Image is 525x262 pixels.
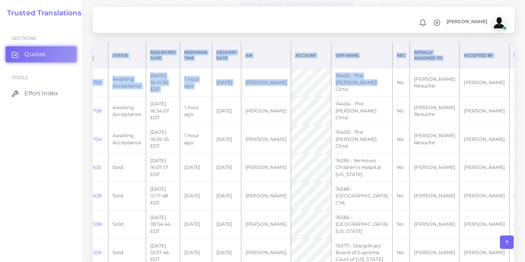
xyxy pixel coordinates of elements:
th: Delivery Date [212,43,241,68]
td: [PERSON_NAME] [410,182,460,210]
a: Trusted Translations [2,9,81,18]
td: [PERSON_NAME] [410,210,460,238]
td: [PERSON_NAME] Resuche [410,125,460,154]
td: [DATE] [212,182,241,210]
td: No [392,125,410,154]
td: No [392,97,410,125]
td: 74404 - The [PERSON_NAME] Clinic [331,97,393,125]
span: [PERSON_NAME] [447,19,488,24]
td: [PERSON_NAME] Resuche [410,68,460,96]
a: QAR126704 [74,136,102,142]
img: avatar [492,15,507,30]
td: [DATE] [180,182,212,210]
th: Status [108,43,146,68]
span: Quotes [24,50,46,58]
td: [DATE] [180,154,212,182]
td: [DATE] [212,210,241,238]
td: No [392,68,410,96]
td: [PERSON_NAME] [241,210,291,238]
td: [PERSON_NAME] [460,68,509,96]
th: Account [291,43,331,68]
th: REC [392,43,410,68]
td: [PERSON_NAME] [241,154,291,182]
td: [DATE] 16:09:55 EDT [146,125,180,154]
td: [DATE] [180,210,212,238]
td: [PERSON_NAME] [241,182,291,210]
td: [DATE] 15:17:48 EDT [146,182,180,210]
td: Awaiting Acceptance [108,97,146,125]
td: [PERSON_NAME] [410,154,460,182]
td: 74403 - The [PERSON_NAME] Clinic [331,125,393,154]
td: [DATE] [212,154,241,182]
td: [PERSON_NAME] [241,97,291,125]
th: Response Time [180,43,212,68]
th: Initially Assigned to [410,43,460,68]
td: Sold [108,154,146,182]
td: No [392,210,410,238]
a: [PERSON_NAME]avatar [443,15,509,30]
td: 74405 - The [PERSON_NAME] Clinic [331,68,393,96]
span: Effort Index [24,89,58,98]
td: 74383 - [GEOGRAPHIC_DATA] [US_STATE] [331,210,393,238]
td: [DATE] 16:34:07 EDT [146,97,180,125]
td: [PERSON_NAME] Resuche [410,97,460,125]
td: 1 hour ago [180,68,212,96]
td: [PERSON_NAME] [460,154,509,182]
td: Awaiting Acceptance [108,125,146,154]
th: Accepted by [460,43,509,68]
th: Opp Name [331,43,393,68]
td: [DATE] 16:41:36 EDT [146,68,180,96]
td: [DATE] 16:07:17 EDT [146,154,180,182]
td: [PERSON_NAME] [241,68,291,96]
th: Requested Date [146,43,180,68]
td: 74386 - [GEOGRAPHIC_DATA] CYA [331,182,393,210]
td: [PERSON_NAME] [460,182,509,210]
td: [PERSON_NAME] [460,125,509,154]
td: 1 hour ago [180,97,212,125]
td: [DATE] [212,97,241,125]
td: [PERSON_NAME] [241,125,291,154]
td: 74395 - Nemours Children's Hospital [US_STATE] [331,154,393,182]
span: Sections [12,36,36,41]
td: [DATE] [212,68,241,96]
td: [DATE] [212,125,241,154]
td: [PERSON_NAME] [460,97,509,125]
a: Quotes [6,46,77,62]
td: [PERSON_NAME] [460,210,509,238]
a: Effort Index [6,86,77,101]
td: Sold [108,210,146,238]
td: 1 hour ago [180,125,212,154]
td: Awaiting Acceptance [108,68,146,96]
th: AM [241,43,291,68]
span: Tools [12,75,28,80]
td: [DATE] 09:54:44 EDT [146,210,180,238]
td: Sold [108,182,146,210]
td: No [392,154,410,182]
td: No [392,182,410,210]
